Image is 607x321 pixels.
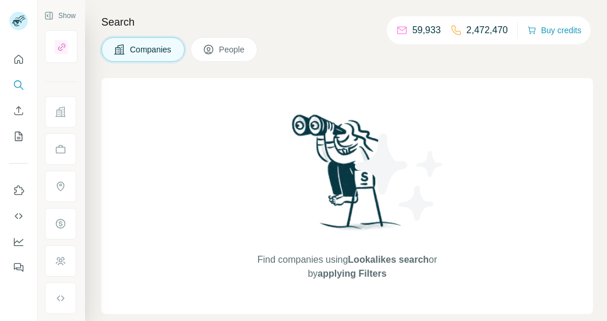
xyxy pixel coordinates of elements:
button: Buy credits [527,22,581,38]
p: 59,933 [412,23,441,37]
button: My lists [9,126,28,147]
img: Surfe Illustration - Stars [347,125,452,230]
button: Dashboard [9,231,28,252]
h4: Search [101,14,593,30]
button: Feedback [9,257,28,278]
span: Companies [130,44,172,55]
span: applying Filters [317,269,386,278]
span: People [219,44,246,55]
button: Use Surfe API [9,206,28,227]
button: Use Surfe on LinkedIn [9,180,28,201]
img: Surfe Illustration - Woman searching with binoculars [287,111,408,241]
button: Search [9,75,28,96]
span: Lookalikes search [348,255,429,264]
button: Show [36,7,84,24]
span: Find companies using or by [254,253,440,281]
button: Enrich CSV [9,100,28,121]
button: Quick start [9,49,28,70]
p: 2,472,470 [467,23,508,37]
